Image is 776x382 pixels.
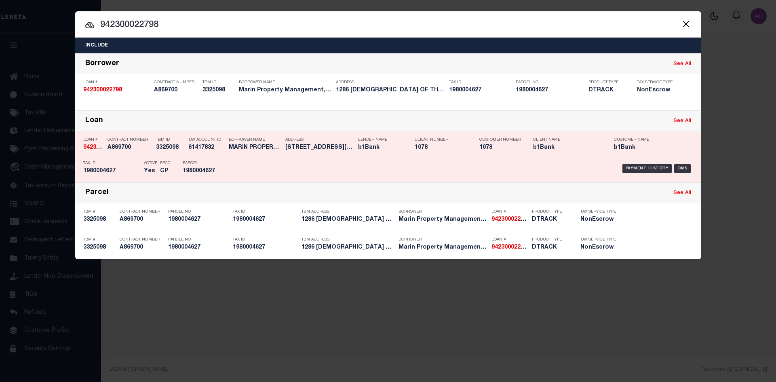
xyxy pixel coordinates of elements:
h5: DTRACK [532,244,568,251]
p: Borrower [399,237,487,242]
h5: 942300022798 [491,244,528,251]
p: Parcel No [168,237,229,242]
div: Borrower [85,59,119,69]
h5: 1980004627 [233,216,297,223]
input: Start typing... [75,18,701,32]
h5: 1078 [415,144,467,151]
h5: NonEscrow [580,216,617,223]
h5: 1980004627 [183,168,219,175]
p: TBM # [83,209,116,214]
p: Loan # [491,209,528,214]
p: Tax Account ID [188,137,225,142]
p: Contract Number [108,137,152,142]
p: Product Type [532,209,568,214]
p: TBM ID [156,137,184,142]
p: Borrower [399,209,487,214]
h5: Yes [144,168,156,175]
p: Tax ID [449,80,512,85]
p: Borrower Name [239,80,332,85]
p: Contract Number [120,237,164,242]
p: Customer Name [614,137,683,142]
p: Product Type [532,237,568,242]
p: TBM Address [302,237,394,242]
h5: A869700 [108,144,152,151]
strong: 942300022798 [83,145,122,150]
h5: Marin Property Management, LLC [239,87,332,94]
h5: 3325098 [156,144,184,151]
h5: 1980004627 [516,87,584,94]
h5: b1Bank [614,144,683,151]
h5: 942300022798 [83,87,150,94]
h5: Marin Property Management, LLC [399,216,487,223]
div: OMS [674,164,691,173]
p: Tax ID [233,237,297,242]
h5: DTRACK [588,87,625,94]
h5: 1286 LADY OF THE LAKE RD # 2 SA... [302,216,394,223]
h5: A869700 [154,87,198,94]
p: TBM # [83,237,116,242]
a: See All [673,118,691,124]
p: Product Type [588,80,625,85]
p: Tax Service Type [580,237,617,242]
h5: Marin Property Management, LLC [399,244,487,251]
p: Client Number [415,137,467,142]
h5: MARIN PROPERTY MANAGEMENT, LLC [229,144,281,151]
p: Loan # [83,137,103,142]
h5: 942300022798 [83,144,103,151]
div: Parcel [85,188,109,198]
p: Tax Service Type [580,209,617,214]
p: Tax ID [233,209,297,214]
p: Customer Number [479,137,521,142]
p: Address [285,137,354,142]
h5: NonEscrow [637,87,677,94]
p: Loan # [491,237,528,242]
p: Active [144,161,157,166]
h5: 1078 [479,144,520,151]
h5: 3325098 [83,216,116,223]
button: Include [75,38,118,53]
p: Tax ID [83,161,140,166]
h5: 61417832 [188,144,225,151]
h5: CP [160,168,171,175]
h5: A869700 [120,216,164,223]
p: Borrower Name [229,137,281,142]
button: Close [681,19,692,29]
h5: NonEscrow [580,244,617,251]
div: Loan [85,116,103,126]
div: Payment History [622,164,672,173]
p: PPCC [160,161,171,166]
h5: 942300022798 [491,216,528,223]
h5: 1286 LADY OF THE LAKE RD # 2 SA... [302,244,394,251]
p: Parcel No [516,80,584,85]
h5: 1980004627 [449,87,512,94]
p: Parcel No [168,209,229,214]
h5: 1286 Lady of the Lake Rd #2, St... [285,144,354,151]
p: TBM Address [302,209,394,214]
p: Contract Number [120,209,164,214]
p: Client Name [533,137,602,142]
p: Parcel [183,161,219,166]
h5: DTRACK [532,216,568,223]
h5: b1Bank [358,144,403,151]
p: Lender Name [358,137,403,142]
strong: 942300022798 [491,217,530,222]
h5: 1980004627 [168,244,229,251]
h5: A869700 [120,244,164,251]
h5: 1286 LADY OF THE LAKE RD # 2 SA... [336,87,445,94]
h5: b1Bank [533,144,602,151]
strong: 942300022798 [491,245,530,250]
a: See All [673,61,691,67]
h5: 3325098 [202,87,235,94]
h5: 1980004627 [168,216,229,223]
p: Contract Number [154,80,198,85]
p: Loan # [83,80,150,85]
p: TBM ID [202,80,235,85]
a: See All [673,190,691,196]
h5: 1980004627 [83,168,140,175]
h5: 3325098 [83,244,116,251]
h5: 1980004627 [233,244,297,251]
p: Tax Service Type [637,80,677,85]
strong: 942300022798 [83,87,122,93]
p: Address [336,80,445,85]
